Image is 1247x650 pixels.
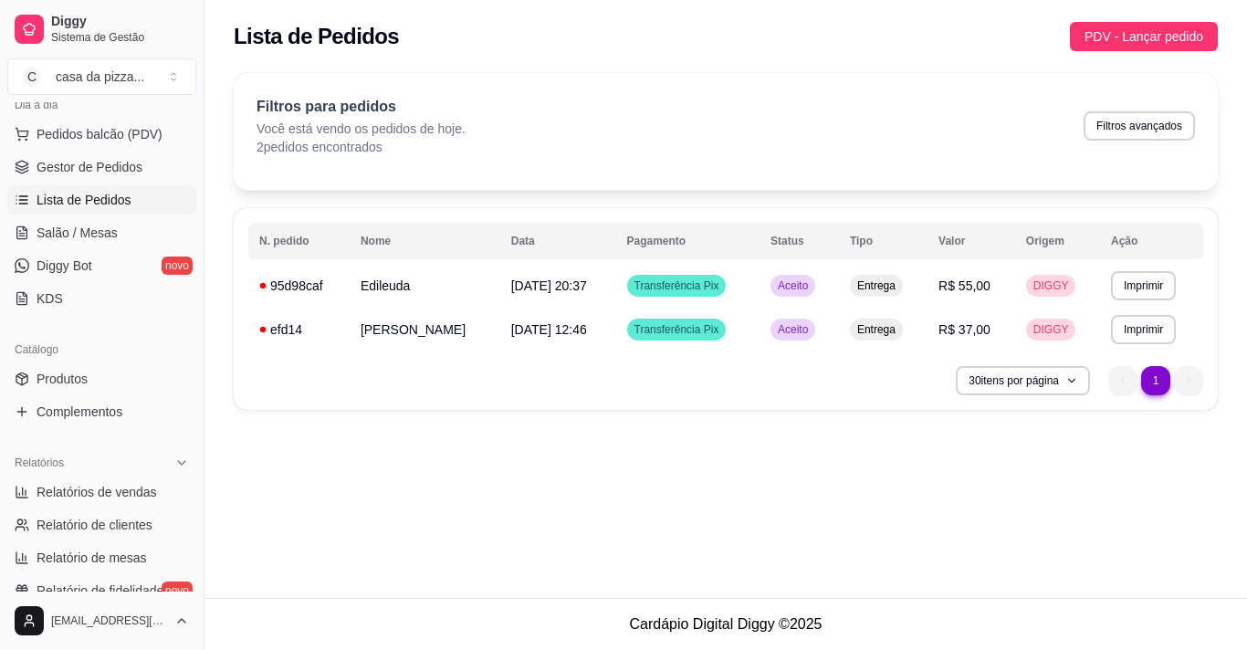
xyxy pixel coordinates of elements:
span: C [23,68,41,86]
th: Pagamento [616,223,760,259]
th: Tipo [839,223,927,259]
span: Diggy Bot [37,257,92,275]
button: Filtros avançados [1084,111,1195,141]
p: 2 pedidos encontrados [257,138,466,156]
th: N. pedido [248,223,350,259]
span: Entrega [854,322,899,337]
th: Valor [927,223,1015,259]
span: DIGGY [1030,278,1073,293]
button: Select a team [7,58,196,95]
span: Diggy [51,14,189,30]
a: Relatório de fidelidadenovo [7,576,196,605]
span: Aceito [774,278,812,293]
span: KDS [37,289,63,308]
button: Pedidos balcão (PDV) [7,120,196,149]
div: efd14 [259,320,339,339]
a: Salão / Mesas [7,218,196,247]
div: Catálogo [7,335,196,364]
li: pagination item 1 active [1141,366,1170,395]
button: [EMAIL_ADDRESS][DOMAIN_NAME] [7,599,196,643]
span: Pedidos balcão (PDV) [37,125,162,143]
nav: pagination navigation [1099,357,1212,404]
span: R$ 55,00 [938,278,990,293]
span: Sistema de Gestão [51,30,189,45]
a: Relatórios de vendas [7,477,196,507]
span: Entrega [854,278,899,293]
th: Origem [1015,223,1100,259]
div: Dia a dia [7,90,196,120]
span: Lista de Pedidos [37,191,131,209]
td: Edileuda [350,264,500,308]
button: Imprimir [1111,271,1176,300]
th: Data [500,223,616,259]
a: Complementos [7,397,196,426]
div: casa da pizza ... [56,68,144,86]
span: Aceito [774,322,812,337]
a: Gestor de Pedidos [7,152,196,182]
button: Imprimir [1111,315,1176,344]
a: DiggySistema de Gestão [7,7,196,51]
a: Relatório de clientes [7,510,196,540]
span: PDV - Lançar pedido [1085,26,1203,47]
a: Diggy Botnovo [7,251,196,280]
span: Complementos [37,403,122,421]
span: Transferência Pix [631,278,723,293]
th: Ação [1100,223,1203,259]
span: Produtos [37,370,88,388]
span: Gestor de Pedidos [37,158,142,176]
span: R$ 37,00 [938,322,990,337]
th: Nome [350,223,500,259]
a: Produtos [7,364,196,393]
div: 95d98caf [259,277,339,295]
span: Relatórios de vendas [37,483,157,501]
a: Relatório de mesas [7,543,196,572]
span: Relatório de clientes [37,516,152,534]
span: Relatório de fidelidade [37,582,163,600]
p: Você está vendo os pedidos de hoje. [257,120,466,138]
span: [EMAIL_ADDRESS][DOMAIN_NAME] [51,613,167,628]
a: KDS [7,284,196,313]
span: [DATE] 12:46 [511,322,587,337]
span: DIGGY [1030,322,1073,337]
td: [PERSON_NAME] [350,308,500,351]
button: PDV - Lançar pedido [1070,22,1218,51]
th: Status [760,223,839,259]
span: Relatório de mesas [37,549,147,567]
a: Lista de Pedidos [7,185,196,215]
span: Salão / Mesas [37,224,118,242]
span: Relatórios [15,456,64,470]
span: [DATE] 20:37 [511,278,587,293]
span: Transferência Pix [631,322,723,337]
footer: Cardápio Digital Diggy © 2025 [204,598,1247,650]
p: Filtros para pedidos [257,96,466,118]
h2: Lista de Pedidos [234,22,399,51]
button: 30itens por página [956,366,1090,395]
